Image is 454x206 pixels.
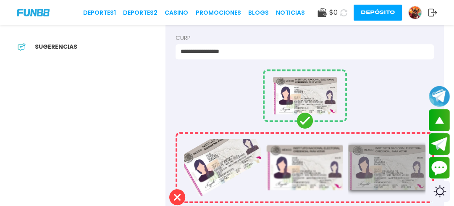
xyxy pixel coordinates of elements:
span: Sugerencias [35,42,77,51]
a: NOTICIAS [276,8,305,17]
button: Depósito [354,5,402,21]
button: scroll up [429,109,450,131]
a: Avatar [408,6,428,19]
a: CASINO [165,8,188,17]
a: Deportes1 [83,8,116,17]
img: ID Card [273,77,337,115]
a: Promociones [196,8,241,17]
img: Avatar [409,6,421,19]
a: Deportes2 [123,8,157,17]
button: Contact customer service [429,157,450,179]
img: ID Card [266,145,344,190]
img: App Feedback [16,42,27,52]
button: Join telegram [429,133,450,155]
img: Company Logo [17,9,50,16]
span: $ 0 [329,8,338,18]
button: Join telegram channel [429,85,450,107]
a: App FeedbackSugerencias [10,37,165,56]
div: Switch theme [429,181,450,202]
img: ID Card [177,119,267,197]
img: ID Card [348,145,425,190]
label: CURP [176,34,434,42]
a: BLOGS [248,8,269,17]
